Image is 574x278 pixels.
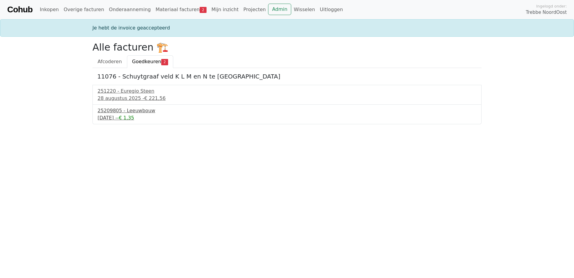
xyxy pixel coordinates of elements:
[241,4,268,16] a: Projecten
[98,88,476,102] a: 251220 - Euregio Steen28 augustus 2025 -€ 221,56
[117,115,134,121] span: -€ 1,35
[98,59,122,64] span: Afcoderen
[98,95,476,102] div: 28 augustus 2025 -
[92,55,127,68] a: Afcoderen
[98,114,476,122] div: [DATE] -
[291,4,317,16] a: Wisselen
[161,59,168,65] span: 2
[7,2,32,17] a: Cohub
[144,95,165,101] span: € 221,56
[153,4,209,16] a: Materiaal facturen2
[92,42,482,53] h2: Alle facturen 🏗️
[127,55,173,68] a: Goedkeuren2
[107,4,153,16] a: Onderaanneming
[526,9,567,16] span: Trebbe NoordOost
[98,107,476,114] div: 25209805 - Leeuwbouw
[536,3,567,9] span: Ingelogd onder:
[37,4,61,16] a: Inkopen
[268,4,291,15] a: Admin
[200,7,207,13] span: 2
[317,4,345,16] a: Uitloggen
[209,4,241,16] a: Mijn inzicht
[98,88,476,95] div: 251220 - Euregio Steen
[98,107,476,122] a: 25209805 - Leeuwbouw[DATE] --€ 1,35
[132,59,161,64] span: Goedkeuren
[61,4,107,16] a: Overige facturen
[89,24,485,32] div: Je hebt de invoice geaccepteerd
[97,73,477,80] h5: 11076 - Schuytgraaf veld K L M en N te [GEOGRAPHIC_DATA]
